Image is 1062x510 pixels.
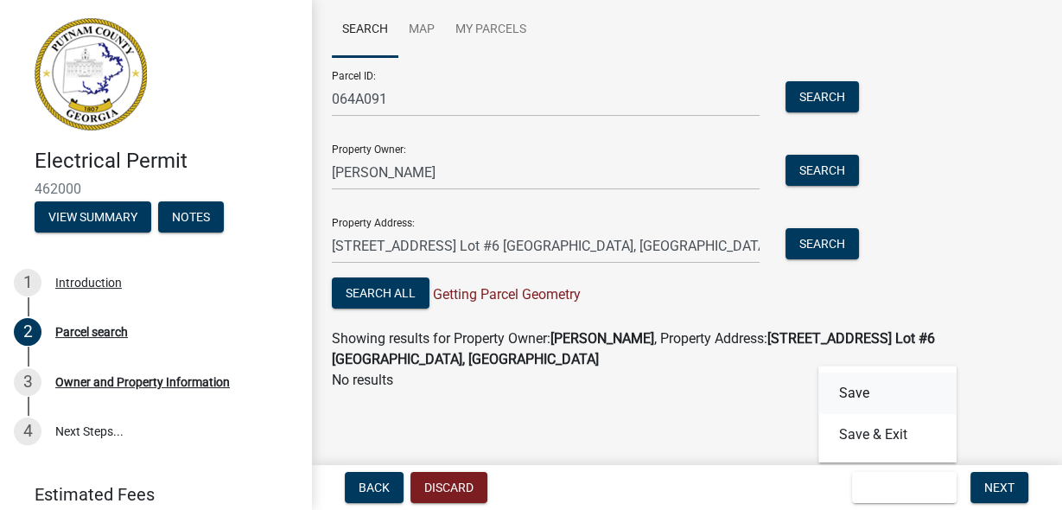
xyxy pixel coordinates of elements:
[158,211,224,225] wm-modal-confirm: Notes
[410,472,487,503] button: Discard
[818,373,957,414] button: Save
[55,376,230,388] div: Owner and Property Information
[785,228,859,259] button: Search
[332,328,1041,370] div: Showing results for Property Owner: , Property Address:
[984,481,1014,494] span: Next
[332,277,429,309] button: Search All
[359,481,390,494] span: Back
[35,149,297,174] h4: Electrical Permit
[866,481,932,494] span: Save & Exit
[35,201,151,233] button: View Summary
[14,269,41,296] div: 1
[332,370,1041,391] p: No results
[35,181,277,197] span: 462000
[345,472,404,503] button: Back
[818,414,957,456] button: Save & Exit
[14,418,41,445] div: 4
[785,155,859,186] button: Search
[14,318,41,346] div: 2
[445,3,537,58] a: My Parcels
[818,366,957,462] div: Save & Exit
[550,330,654,347] strong: [PERSON_NAME]
[55,277,122,289] div: Introduction
[55,326,128,338] div: Parcel search
[14,368,41,396] div: 3
[35,211,151,225] wm-modal-confirm: Summary
[332,3,398,58] a: Search
[852,472,957,503] button: Save & Exit
[35,18,147,131] img: Putnam County, Georgia
[785,81,859,112] button: Search
[970,472,1028,503] button: Next
[429,286,581,303] span: Getting Parcel Geometry
[398,3,445,58] a: Map
[158,201,224,233] button: Notes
